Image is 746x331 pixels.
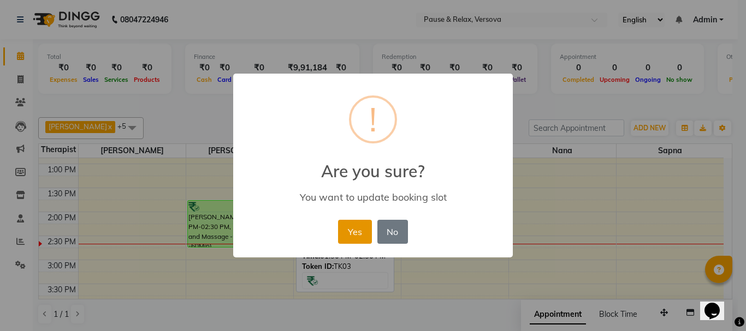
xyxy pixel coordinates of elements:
h2: Are you sure? [233,148,513,181]
div: You want to update booking slot [249,191,497,203]
div: ! [369,98,377,141]
button: No [377,220,408,244]
button: Yes [338,220,371,244]
iframe: chat widget [700,287,735,320]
